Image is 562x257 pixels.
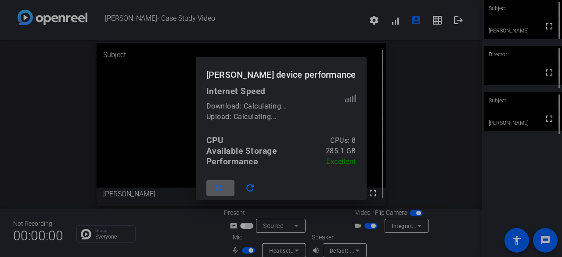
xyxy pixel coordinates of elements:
div: Download: Calculating... [206,101,345,112]
mat-icon: close [213,183,224,194]
mat-icon: refresh [245,183,256,194]
div: Upload: Calculating... [206,112,345,122]
h1: [PERSON_NAME] device performance [196,57,367,86]
div: CPU [206,135,224,146]
div: Performance [206,156,258,167]
div: Internet Speed [206,86,356,97]
div: 285.1 GB [326,146,356,156]
div: CPUs: 8 [330,135,356,146]
div: Available Storage [206,146,277,156]
div: Excellent [326,156,356,167]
